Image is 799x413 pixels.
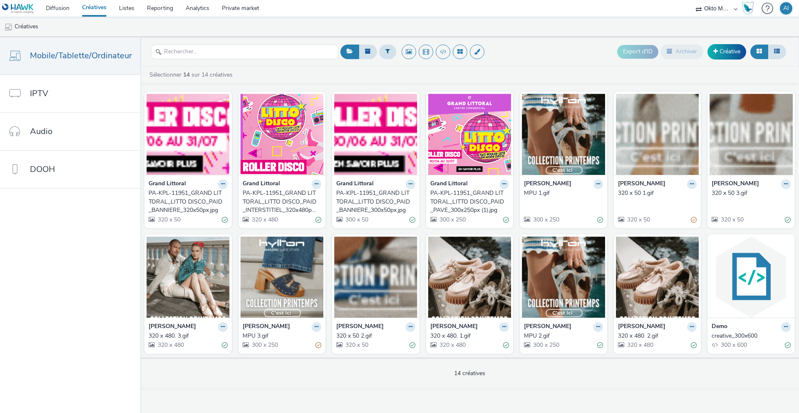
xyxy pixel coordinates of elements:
[251,341,278,349] span: 300 x 250
[742,2,754,15] img: Hawk Academy
[710,94,793,175] img: 320 x 50 3.gif visual
[149,322,196,332] strong: [PERSON_NAME]
[336,189,415,214] a: PA-KPL-11951_GRAND LITTORAL_LITTO DISCO_PAID_BANNIERE_300x50px.jpg
[712,189,787,197] div: 320 x 50 3.gif
[691,341,697,350] div: Valide
[503,341,509,350] div: Valide
[785,215,791,224] div: Valide
[315,215,321,224] div: Valide
[146,236,230,318] img: 320 x 480. 3.gif visual
[334,94,417,175] img: PA-KPL-11951_GRAND LITTORAL_LITTO DISCO_PAID_BANNIERE_300x50px.jpg visual
[336,332,415,340] a: 320 x 50 2.gif
[439,341,466,349] span: 320 x 480
[720,341,747,349] span: 300 x 600
[149,71,236,79] a: Sélectionner sur 14 créatives
[157,216,181,224] span: 320 x 50
[503,215,509,224] div: Valide
[222,341,228,350] div: Valide
[524,332,600,340] div: MPU 2.gif
[149,189,228,214] a: PA-KPL-11951_GRAND LITTORAL_LITTO DISCO_PAID_BANNIERE_320x50px.jpg
[618,332,697,340] a: 320 x 480. 2.gif
[524,189,603,197] a: MPU 1.gif
[532,216,559,224] span: 300 x 250
[430,332,506,340] div: 320 x 480. 1.gif
[430,189,509,214] a: PA-KPL-11951_GRAND LITTORAL_LITTO DISCO_PAID_PAVE_300x250px (1).jpg
[597,341,603,350] div: Valide
[30,125,52,137] span: Audio
[430,322,478,332] strong: [PERSON_NAME]
[660,45,703,59] button: Archiver
[336,179,374,189] strong: Grand Littoral
[524,189,600,197] div: MPU 1.gif
[710,236,793,318] img: creative_300x600 visual
[522,236,605,318] img: MPU 2.gif visual
[30,50,132,62] span: Mobile/Tablette/Ordinateur
[243,189,318,214] div: PA-KPL-11951_GRAND LITTORAL_LITTO DISCO_PAID_INTERSTITIEL_320x480px_V2 (1).jpg
[618,332,694,340] div: 320 x 480. 2.gif
[183,71,190,79] strong: 14
[522,94,605,175] img: MPU 1.gif visual
[768,45,786,59] button: Liste
[532,341,559,349] span: 300 x 250
[336,332,412,340] div: 320 x 50 2.gif
[430,332,509,340] a: 320 x 480. 1.gif
[524,322,571,332] strong: [PERSON_NAME]
[712,179,759,189] strong: [PERSON_NAME]
[524,332,603,340] a: MPU 2.gif
[409,341,415,350] div: Valide
[712,332,787,340] div: creative_300x600
[30,87,48,100] span: IPTV
[149,332,228,340] a: 320 x 480. 3.gif
[222,215,228,224] div: Valide
[4,23,12,31] img: mobile
[336,322,384,332] strong: [PERSON_NAME]
[146,94,230,175] img: PA-KPL-11951_GRAND LITTORAL_LITTO DISCO_PAID_BANNIERE_320x50px.jpg visual
[241,94,324,175] img: PA-KPL-11951_GRAND LITTORAL_LITTO DISCO_PAID_INTERSTITIEL_320x480px_V2 (1).jpg visual
[2,3,34,14] img: undefined Logo
[618,322,665,332] strong: [PERSON_NAME]
[430,189,506,214] div: PA-KPL-11951_GRAND LITTORAL_LITTO DISCO_PAID_PAVE_300x250px (1).jpg
[712,322,727,332] strong: Demo
[345,216,368,224] span: 300 x 50
[524,179,571,189] strong: [PERSON_NAME]
[454,369,485,377] span: 14 créatives
[616,94,699,175] img: 320 x 50 1.gif visual
[409,215,415,224] div: Valide
[315,341,321,350] div: Partiellement valide
[334,236,417,318] img: 320 x 50 2.gif visual
[618,189,694,197] div: 320 x 50 1.gif
[428,94,511,175] img: PA-KPL-11951_GRAND LITTORAL_LITTO DISCO_PAID_PAVE_300x250px (1).jpg visual
[30,163,55,175] span: DOOH
[251,216,278,224] span: 320 x 480
[616,236,699,318] img: 320 x 480. 2.gif visual
[626,341,653,349] span: 320 x 480
[243,332,318,340] div: MPU 3.gif
[618,179,665,189] strong: [PERSON_NAME]
[428,236,511,318] img: 320 x 480. 1.gif visual
[243,322,290,332] strong: [PERSON_NAME]
[712,189,791,197] a: 320 x 50 3.gif
[157,341,184,349] span: 320 x 480
[243,332,322,340] a: MPU 3.gif
[750,45,768,59] button: Grille
[243,179,280,189] strong: Grand Littoral
[783,2,789,15] div: AI
[149,179,186,189] strong: Grand Littoral
[785,341,791,350] div: Valide
[712,332,791,340] a: creative_300x600
[597,215,603,224] div: Valide
[336,189,412,214] div: PA-KPL-11951_GRAND LITTORAL_LITTO DISCO_PAID_BANNIERE_300x50px.jpg
[691,215,697,224] div: Partiellement valide
[149,189,224,214] div: PA-KPL-11951_GRAND LITTORAL_LITTO DISCO_PAID_BANNIERE_320x50px.jpg
[618,189,697,197] a: 320 x 50 1.gif
[720,216,744,224] span: 320 x 50
[243,189,322,214] a: PA-KPL-11951_GRAND LITTORAL_LITTO DISCO_PAID_INTERSTITIEL_320x480px_V2 (1).jpg
[707,44,746,59] a: Créative
[345,341,368,349] span: 320 x 50
[151,45,338,59] input: Rechercher...
[241,236,324,318] img: MPU 3.gif visual
[626,216,650,224] span: 320 x 50
[439,216,466,224] span: 300 x 250
[149,332,224,340] div: 320 x 480. 3.gif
